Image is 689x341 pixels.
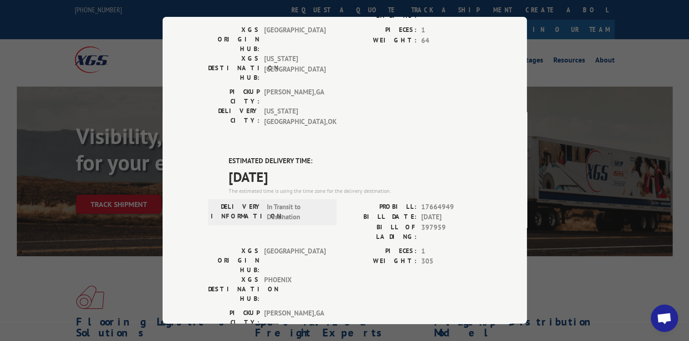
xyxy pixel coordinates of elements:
span: [US_STATE][GEOGRAPHIC_DATA] [264,54,326,83]
label: DELIVERY INFORMATION: [211,202,262,222]
span: 17664949 [421,202,481,212]
span: 305 [421,256,481,267]
label: DELIVERY CITY: [208,106,260,127]
span: [DATE] [421,212,481,222]
span: [DATE] [229,166,481,187]
label: PICKUP CITY: [208,308,260,327]
label: PIECES: [345,246,417,257]
label: PICKUP CITY: [208,87,260,106]
span: PHOENIX [264,275,326,304]
span: [GEOGRAPHIC_DATA] [264,246,326,275]
label: ESTIMATED DELIVERY TIME: [229,156,481,166]
label: PROBILL: [345,202,417,212]
div: Open chat [651,305,678,332]
label: WEIGHT: [345,36,417,46]
span: 64 [421,36,481,46]
span: 1 [421,25,481,36]
label: XGS DESTINATION HUB: [208,54,260,83]
label: XGS DESTINATION HUB: [208,275,260,304]
label: BILL OF LADING: [345,222,417,242]
span: 1 [421,246,481,257]
label: PIECES: [345,25,417,36]
span: [GEOGRAPHIC_DATA] [264,25,326,54]
label: BILL DATE: [345,212,417,222]
label: XGS ORIGIN HUB: [208,246,260,275]
span: [PERSON_NAME] , GA [264,87,326,106]
span: In Transit to Destination [267,202,328,222]
span: 397959 [421,222,481,242]
span: [PERSON_NAME] , GA [264,308,326,327]
div: The estimated time is using the time zone for the delivery destination. [229,187,481,195]
label: XGS ORIGIN HUB: [208,25,260,54]
span: [US_STATE][GEOGRAPHIC_DATA] , OK [264,106,326,127]
label: WEIGHT: [345,256,417,267]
